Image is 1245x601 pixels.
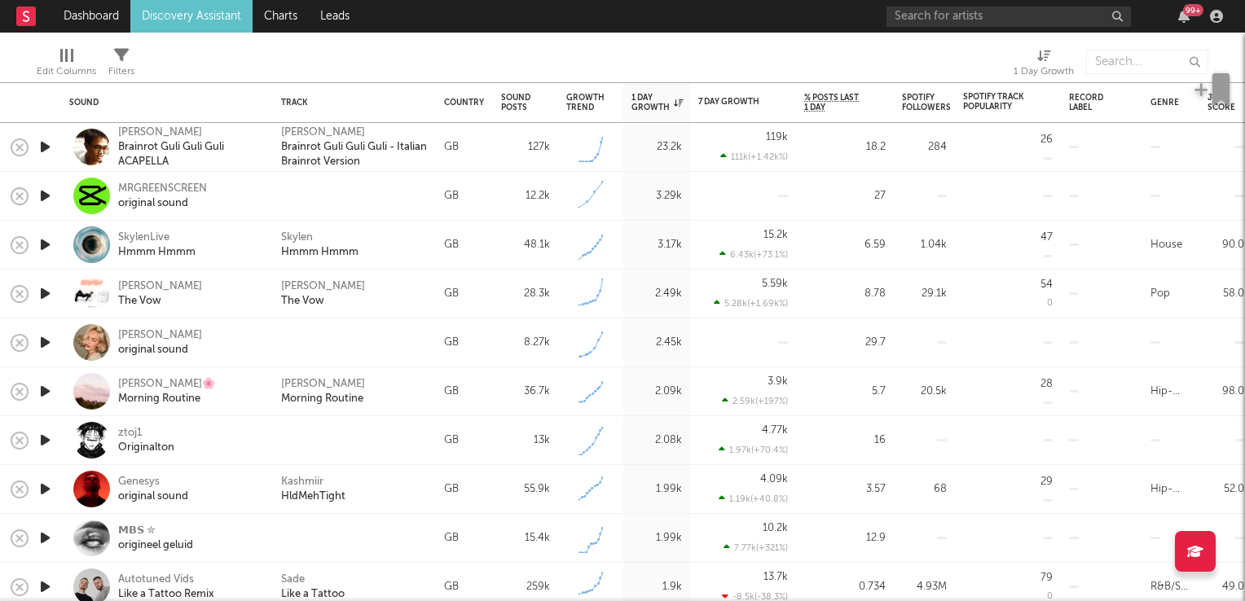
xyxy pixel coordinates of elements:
[118,392,215,406] div: Morning Routine
[444,138,459,157] div: GB
[1047,299,1053,308] div: 0
[444,382,459,401] div: GB
[108,42,134,89] div: Filters
[719,249,788,260] div: 6.43k ( +73.1 % )
[501,93,530,112] div: Sound Posts
[804,235,886,255] div: 6.59
[118,572,214,587] div: Autotuned Vids
[1040,476,1053,487] div: 29
[902,235,947,255] div: 1.04k
[118,140,261,169] div: Brainrot Guli Guli Guli ACAPELLA
[118,196,207,211] div: original sound
[902,138,947,157] div: 284
[1150,382,1191,401] div: Hip-Hop/Rap
[118,182,207,211] a: MRGREENSCREENoriginal sound
[118,182,207,196] div: MRGREENSCREEN
[281,392,363,406] a: Morning Routine
[444,186,459,206] div: GB
[763,230,788,240] div: 15.2k
[760,474,788,485] div: 4.09k
[118,524,193,538] div: 𝗠𝗕𝗦 ✮
[118,245,196,260] div: Hmmm Hmmm
[444,480,459,499] div: GB
[118,377,215,406] a: [PERSON_NAME]🌸Morning Routine
[1208,480,1244,499] div: 52.0
[281,475,323,489] a: Kashmiir
[1040,379,1053,389] div: 28
[501,577,550,597] div: 259k
[631,186,682,206] div: 3.29k
[719,494,788,504] div: 1.19k ( +40.8 % )
[804,480,886,499] div: 3.57
[1208,577,1244,597] div: 49.0
[118,279,202,294] div: [PERSON_NAME]
[118,230,196,260] a: SkylenLiveHmmm Hmmm
[118,328,202,343] div: [PERSON_NAME]
[501,480,550,499] div: 55.9k
[501,235,550,255] div: 48.1k
[37,42,96,89] div: Edit Columns
[118,125,261,169] a: [PERSON_NAME]Brainrot Guli Guli Guli ACAPELLA
[763,572,788,582] div: 13.7k
[722,396,788,406] div: 2.59k ( +197 % )
[281,572,305,587] a: Sade
[804,577,886,597] div: 0.734
[281,125,365,140] a: [PERSON_NAME]
[281,245,359,260] div: Hmmm Hmmm
[1208,235,1244,255] div: 90.0
[108,62,134,81] div: Filters
[804,93,861,112] span: % Posts Last 1 Day
[118,279,202,309] a: [PERSON_NAME]The Vow
[762,425,788,436] div: 4.77k
[1086,50,1208,74] input: Search...
[444,284,459,304] div: GB
[118,426,174,441] div: ztoj1
[501,382,550,401] div: 36.7k
[631,138,682,157] div: 23.2k
[1040,279,1053,290] div: 54
[1183,4,1203,16] div: 99 +
[804,333,886,353] div: 29.7
[804,382,886,401] div: 5.7
[631,93,683,112] div: 1 Day Growth
[804,431,886,450] div: 16
[281,279,365,294] div: [PERSON_NAME]
[281,230,313,245] a: Skylen
[804,186,886,206] div: 27
[902,93,951,112] div: Spotify Followers
[118,524,193,553] a: 𝗠𝗕𝗦 ✮origineel geluid
[1014,62,1074,81] div: 1 Day Growth
[281,294,324,309] a: The Vow
[501,186,550,206] div: 12.2k
[501,284,550,304] div: 28.3k
[118,377,215,392] div: [PERSON_NAME]🌸
[631,529,682,548] div: 1.99k
[631,284,682,304] div: 2.49k
[804,138,886,157] div: 18.2
[69,98,257,107] div: Sound
[118,489,188,504] div: original sound
[631,333,682,353] div: 2.45k
[1150,284,1170,304] div: Pop
[886,7,1131,27] input: Search for artists
[714,298,788,309] div: 5.28k ( +1.69k % )
[1150,480,1191,499] div: Hip-Hop/Rap
[444,431,459,450] div: GB
[902,284,947,304] div: 29.1k
[902,382,947,401] div: 20.5k
[281,489,345,504] a: HldMehTight
[902,480,947,499] div: 68
[631,235,682,255] div: 3.17k
[1040,134,1053,145] div: 26
[1069,93,1110,112] div: Record Label
[566,93,607,112] div: Growth Trend
[1150,577,1191,597] div: R&B/Soul
[720,151,788,162] div: 111k ( +1.42k % )
[763,523,788,533] div: 10.2k
[37,62,96,81] div: Edit Columns
[902,577,947,597] div: 4.93M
